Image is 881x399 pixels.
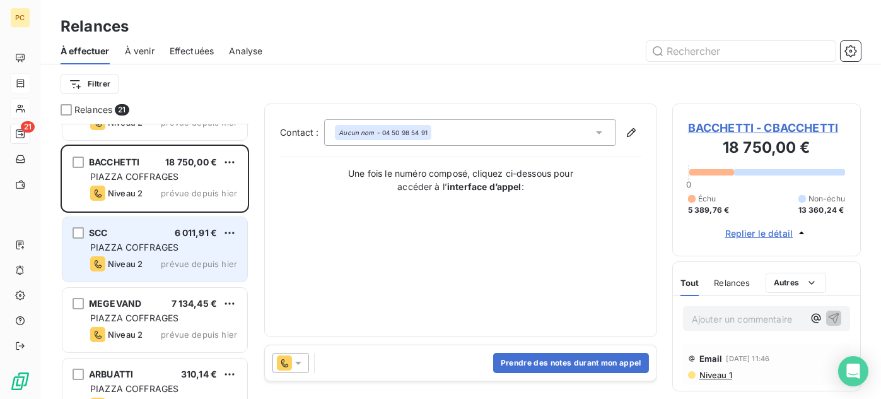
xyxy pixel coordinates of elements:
[74,104,112,116] span: Relances
[89,369,133,379] span: ARBUATTI
[170,45,214,57] span: Effectuées
[161,259,237,269] span: prévue depuis hier
[61,124,249,399] div: grid
[165,157,217,167] span: 18 750,00 €
[680,278,699,288] span: Tout
[493,353,649,373] button: Prendre des notes durant mon appel
[726,355,770,362] span: [DATE] 11:46
[698,193,716,205] span: Échu
[181,369,217,379] span: 310,14 €
[108,188,143,198] span: Niveau 2
[335,167,587,193] p: Une fois le numéro composé, cliquez ci-dessous pour accéder à l’ :
[646,41,836,61] input: Rechercher
[721,226,812,241] button: Replier le détail
[714,278,750,288] span: Relances
[108,330,143,340] span: Niveau 2
[61,15,129,38] h3: Relances
[161,330,237,340] span: prévue depuis hier
[10,8,30,28] div: PC
[686,179,691,189] span: 0
[115,104,129,116] span: 21
[339,128,374,137] em: Aucun nom
[10,371,30,391] img: Logo LeanPay
[766,273,827,293] button: Autres
[339,128,428,137] div: - 04 50 98 54 91
[89,298,141,309] span: MEGEVAND
[108,259,143,269] span: Niveau 2
[125,45,155,57] span: À venir
[90,313,178,323] span: PIAZZA COFFRAGES
[698,370,732,380] span: Niveau 1
[61,45,110,57] span: À effectuer
[175,227,218,238] span: 6 011,91 €
[161,188,237,198] span: prévue depuis hier
[90,242,178,253] span: PIAZZA COFFRAGES
[699,354,723,364] span: Email
[90,171,178,182] span: PIAZZA COFFRAGES
[89,157,139,167] span: BACCHETTI
[21,121,35,133] span: 21
[447,181,522,192] strong: interface d’appel
[280,126,324,139] label: Contact :
[688,119,845,136] span: BACCHETTI - CBACCHETTI
[688,136,845,162] h3: 18 750,00 €
[89,227,107,238] span: SCC
[172,298,218,309] span: 7 134,45 €
[61,74,119,94] button: Filtrer
[798,205,844,216] span: 13 360,24 €
[688,205,730,216] span: 5 389,76 €
[725,227,793,240] span: Replier le détail
[808,193,845,205] span: Non-échu
[838,356,868,386] div: Open Intercom Messenger
[229,45,262,57] span: Analyse
[90,383,178,394] span: PIAZZA COFFRAGES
